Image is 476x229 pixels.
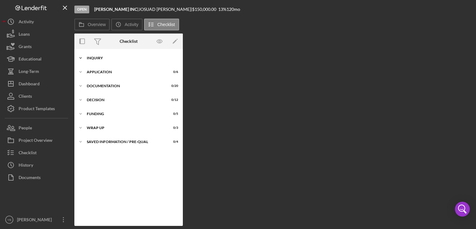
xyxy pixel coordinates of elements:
div: Checklist [120,39,138,44]
label: Overview [88,22,106,27]
label: Activity [125,22,138,27]
div: 0 / 6 [167,70,178,74]
div: Inquiry [87,56,175,60]
div: Documents [19,171,41,185]
button: YB[PERSON_NAME] [3,213,71,226]
div: [PERSON_NAME] [15,213,56,227]
div: | [94,7,139,12]
div: 0 / 3 [167,126,178,130]
button: Long-Term [3,65,71,78]
button: Checklist [144,19,179,30]
text: YB [7,218,11,222]
div: 0 / 12 [167,98,178,102]
div: Saved Information / Pre-Qual [87,140,163,144]
div: Clients [19,90,32,104]
div: Documentation [87,84,163,88]
div: Loans [19,28,30,42]
b: [PERSON_NAME] INC [94,7,137,12]
div: Product Templates [19,102,55,116]
button: Activity [111,19,142,30]
div: JOSUAD [PERSON_NAME] | [139,7,192,12]
div: $150,000.00 [192,7,218,12]
button: Grants [3,40,71,53]
div: Decision [87,98,163,102]
div: Checklist [19,146,37,160]
label: Checklist [157,22,175,27]
div: Activity [19,16,34,29]
div: 120 mo [227,7,240,12]
button: Educational [3,53,71,65]
button: Loans [3,28,71,40]
div: 0 / 5 [167,112,178,116]
button: Clients [3,90,71,102]
div: 0 / 20 [167,84,178,88]
button: Activity [3,16,71,28]
div: Open Intercom Messenger [455,202,470,217]
div: People [19,122,32,136]
div: Open [74,6,89,13]
button: Documents [3,171,71,184]
div: History [19,159,33,173]
div: Project Overview [19,134,52,148]
button: Checklist [3,146,71,159]
div: Funding [87,112,163,116]
div: Dashboard [19,78,40,92]
button: Overview [74,19,110,30]
div: Wrap up [87,126,163,130]
button: Product Templates [3,102,71,115]
button: Dashboard [3,78,71,90]
button: History [3,159,71,171]
div: 13 % [218,7,227,12]
button: People [3,122,71,134]
div: Long-Term [19,65,39,79]
div: Grants [19,40,32,54]
button: Project Overview [3,134,71,146]
div: 0 / 4 [167,140,178,144]
div: Application [87,70,163,74]
div: Educational [19,53,42,67]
